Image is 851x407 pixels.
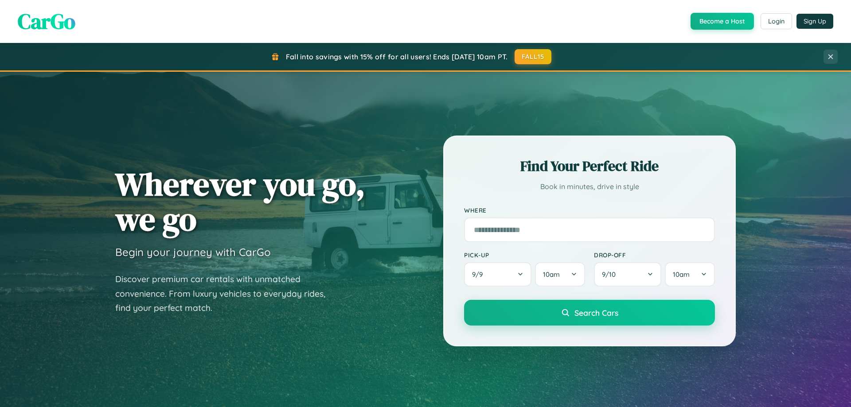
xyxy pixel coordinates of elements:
[115,167,365,236] h1: Wherever you go, we go
[673,270,690,279] span: 10am
[665,262,715,287] button: 10am
[464,251,585,259] label: Pick-up
[515,49,552,64] button: FALL15
[574,308,618,318] span: Search Cars
[602,270,620,279] span: 9 / 10
[761,13,792,29] button: Login
[464,262,531,287] button: 9/9
[464,156,715,176] h2: Find Your Perfect Ride
[286,52,508,61] span: Fall into savings with 15% off for all users! Ends [DATE] 10am PT.
[594,251,715,259] label: Drop-off
[115,272,337,315] p: Discover premium car rentals with unmatched convenience. From luxury vehicles to everyday rides, ...
[796,14,833,29] button: Sign Up
[691,13,754,30] button: Become a Host
[464,180,715,193] p: Book in minutes, drive in style
[472,270,487,279] span: 9 / 9
[464,206,715,214] label: Where
[543,270,560,279] span: 10am
[18,7,75,36] span: CarGo
[535,262,585,287] button: 10am
[594,262,661,287] button: 9/10
[115,245,271,259] h3: Begin your journey with CarGo
[464,300,715,326] button: Search Cars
